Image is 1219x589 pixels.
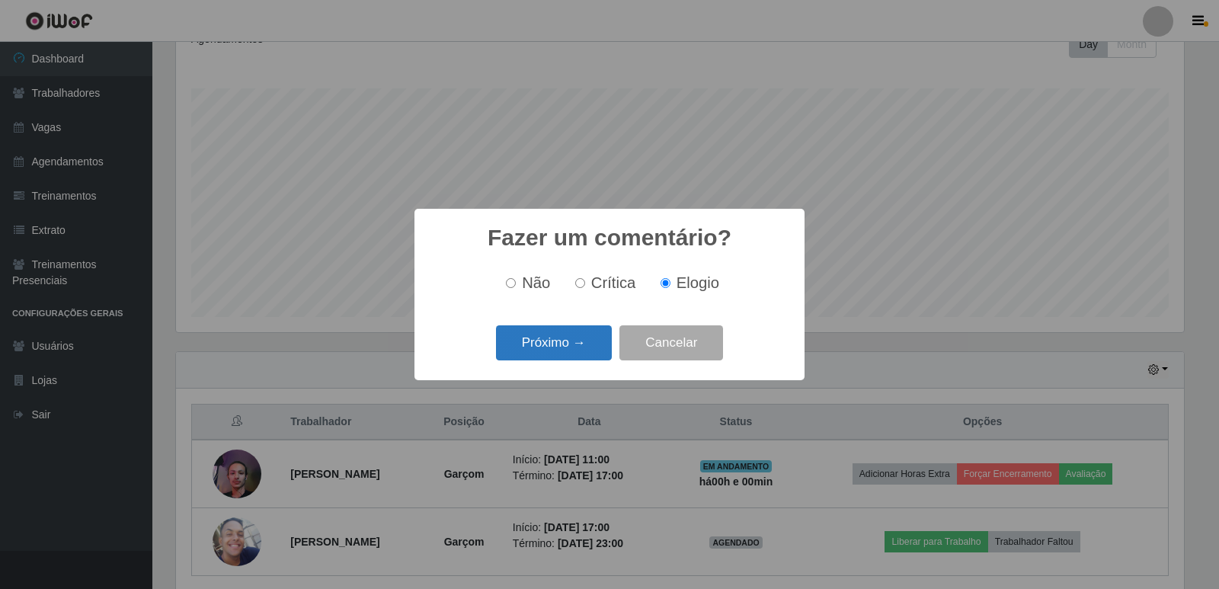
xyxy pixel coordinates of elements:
[591,274,636,291] span: Crítica
[522,274,550,291] span: Não
[506,278,516,288] input: Não
[488,224,731,251] h2: Fazer um comentário?
[496,325,612,361] button: Próximo →
[677,274,719,291] span: Elogio
[619,325,723,361] button: Cancelar
[661,278,670,288] input: Elogio
[575,278,585,288] input: Crítica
